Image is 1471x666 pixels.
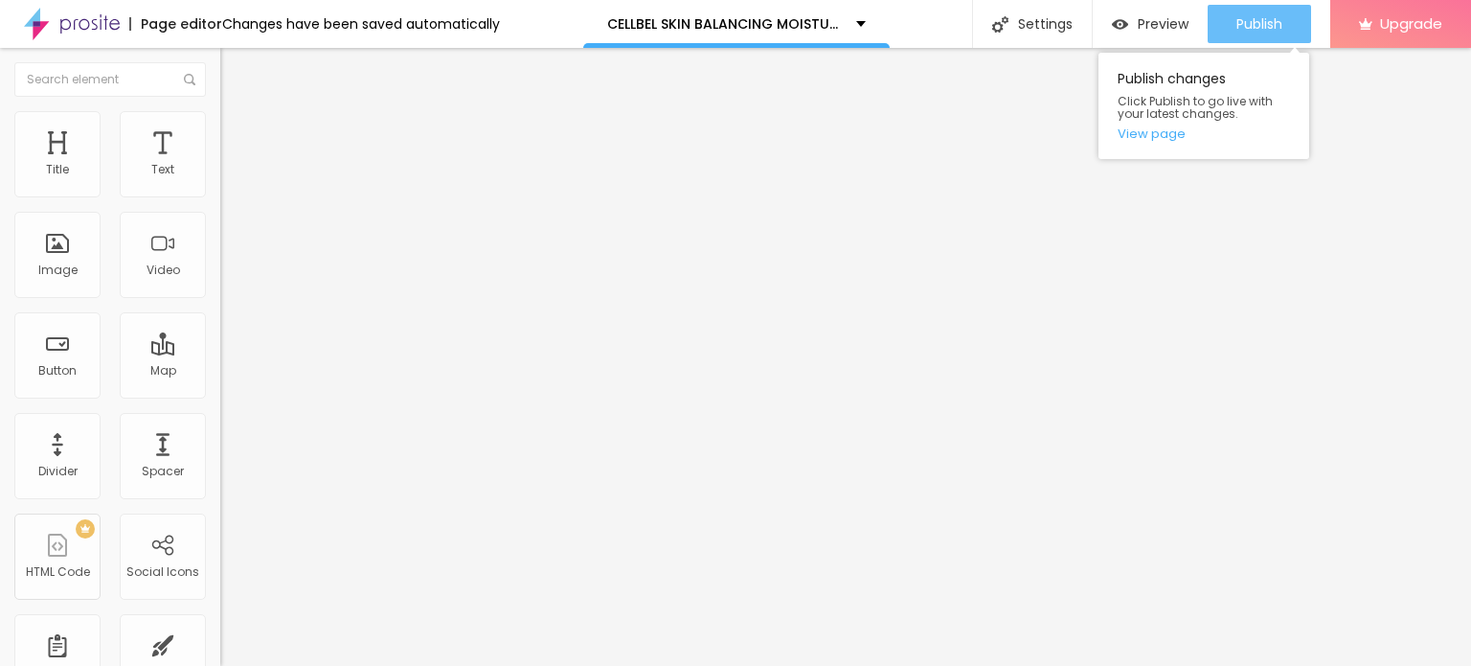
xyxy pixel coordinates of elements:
div: Divider [38,465,78,478]
span: Publish [1236,16,1282,32]
img: Icone [184,74,195,85]
div: Title [46,163,69,176]
button: Preview [1093,5,1208,43]
div: Social Icons [126,565,199,579]
div: Button [38,364,77,378]
p: CELLBEL SKIN BALANCING MOISTURIZER™ REVIEW [607,17,842,31]
span: Preview [1138,16,1188,32]
div: HTML Code [26,565,90,579]
span: Upgrade [1380,15,1442,32]
div: Map [150,364,176,378]
div: Text [151,163,174,176]
button: Publish [1208,5,1311,43]
div: Changes have been saved automatically [222,17,500,31]
span: Click Publish to go live with your latest changes. [1118,95,1290,120]
div: Publish changes [1098,53,1309,159]
input: Search element [14,62,206,97]
img: Icone [992,16,1008,33]
div: Spacer [142,465,184,478]
img: view-1.svg [1112,16,1128,33]
div: Image [38,264,78,277]
div: Video [147,264,180,277]
div: Page editor [129,17,222,31]
iframe: Editor [220,48,1471,666]
a: View page [1118,127,1290,140]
